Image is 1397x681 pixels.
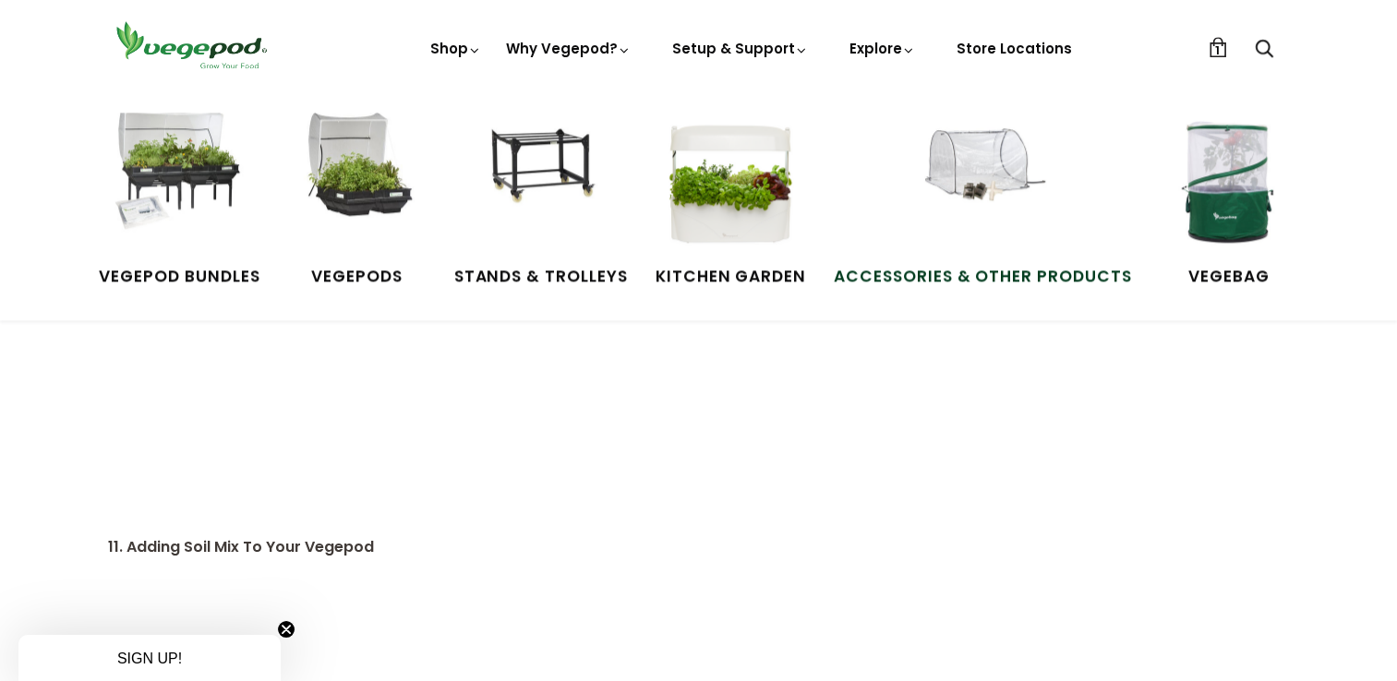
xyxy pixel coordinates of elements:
[1215,42,1220,59] span: 1
[277,620,295,639] button: Close teaser
[672,39,809,58] a: Setup & Support
[288,113,427,251] img: Raised Garden Kits
[288,113,427,288] a: Vegepods
[1255,40,1273,59] a: Search
[117,651,182,666] span: SIGN UP!
[834,265,1132,289] span: Accessories & Other Products
[430,39,482,110] a: Shop
[454,113,628,288] a: Stands & Trolleys
[99,113,259,288] a: Vegepod Bundles
[454,265,628,289] span: Stands & Trolleys
[506,39,632,58] a: Why Vegepod?
[661,113,800,251] img: Kitchen Garden
[288,265,427,289] span: Vegepods
[108,535,684,558] h4: 11. Adding Soil Mix To Your Vegepod
[1160,265,1298,289] span: VegeBag
[957,39,1072,58] a: Store Locations
[656,265,806,289] span: Kitchen Garden
[1160,113,1298,288] a: VegeBag
[472,113,610,251] img: Stands & Trolleys
[1208,37,1228,57] a: 1
[108,18,274,71] img: Vegepod
[913,113,1052,251] img: Accessories & Other Products
[99,265,259,289] span: Vegepod Bundles
[18,635,281,681] div: SIGN UP!Close teaser
[110,113,248,251] img: Vegepod Bundles
[849,39,916,58] a: Explore
[1160,113,1298,251] img: VegeBag
[656,113,806,288] a: Kitchen Garden
[834,113,1132,288] a: Accessories & Other Products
